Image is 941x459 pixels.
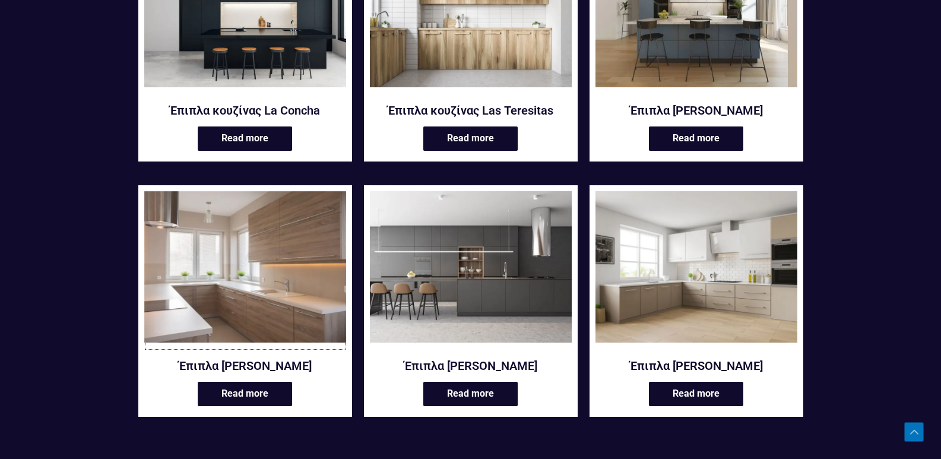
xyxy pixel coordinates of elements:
a: Read more about “Έπιπλα κουζίνας Las Teresitas” [423,126,518,151]
img: Querim κουζίνα [595,191,797,343]
a: Read more about “Έπιπλα κουζίνας Nudey” [198,382,292,406]
a: Read more about “Έπιπλα κουζίνας Matira” [649,126,743,151]
a: Read more about “Έπιπλα κουζίνας Querim” [649,382,743,406]
a: Έπιπλα [PERSON_NAME] [370,358,572,373]
a: Έπιπλα [PERSON_NAME] [595,103,797,118]
a: Έπιπλα [PERSON_NAME] [144,358,346,373]
a: Έπιπλα [PERSON_NAME] [595,358,797,373]
a: Έπιπλα κουζίνας Oludeniz [370,191,572,350]
a: Read more about “Έπιπλα κουζίνας La Concha” [198,126,292,151]
a: Read more about “Έπιπλα κουζίνας Oludeniz” [423,382,518,406]
a: Έπιπλα κουζίνας Querim [595,191,797,350]
a: Έπιπλα κουζίνας La Concha [144,103,346,118]
a: Έπιπλα κουζίνας Nudey [144,191,346,350]
a: Έπιπλα κουζίνας Las Teresitas [370,103,572,118]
